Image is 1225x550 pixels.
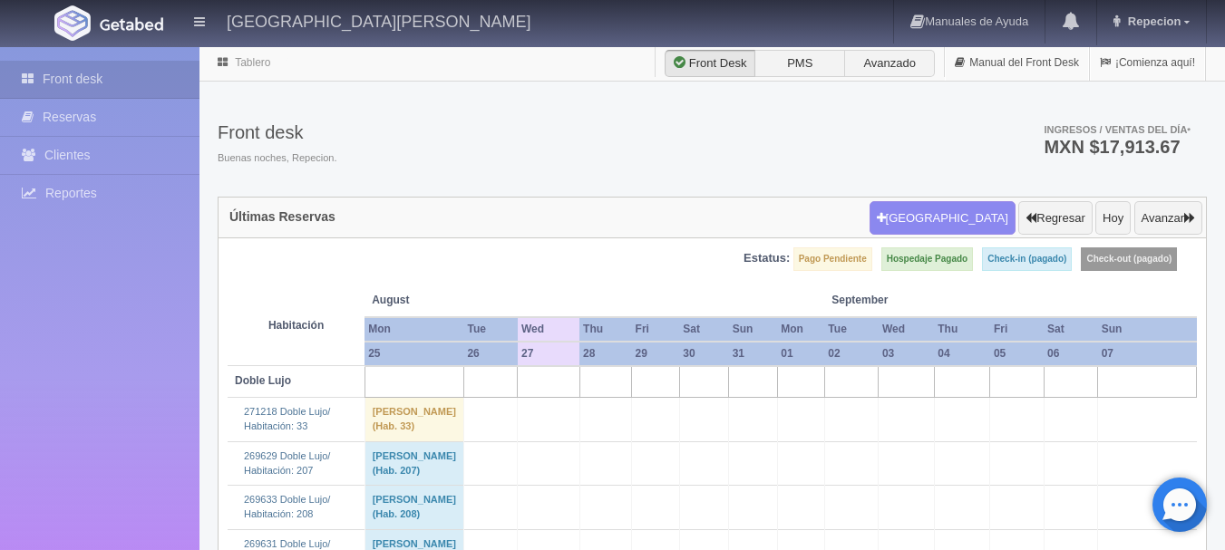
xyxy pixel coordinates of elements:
th: 28 [579,342,632,366]
label: Pago Pendiente [793,247,872,271]
th: Tue [463,317,518,342]
th: Sun [1098,317,1197,342]
b: Doble Lujo [235,374,291,387]
td: [PERSON_NAME] (Hab. 208) [365,486,463,529]
th: 07 [1098,342,1197,366]
th: 29 [632,342,680,366]
th: Sat [1044,317,1098,342]
h3: Front desk [218,122,336,142]
th: Wed [879,317,934,342]
th: 03 [879,342,934,366]
th: 06 [1044,342,1098,366]
label: Estatus: [744,250,790,267]
th: 31 [729,342,778,366]
button: Regresar [1018,201,1092,236]
td: [PERSON_NAME] (Hab. 207) [365,441,463,485]
th: Wed [518,317,579,342]
th: 01 [777,342,824,366]
h4: Últimas Reservas [229,210,335,224]
th: 05 [990,342,1044,366]
th: Mon [777,317,824,342]
a: Manual del Front Desk [945,45,1089,81]
label: Avanzado [844,50,935,77]
th: 02 [824,342,879,366]
th: Fri [632,317,680,342]
button: Hoy [1095,201,1131,236]
label: Hospedaje Pagado [881,247,973,271]
td: [PERSON_NAME] (Hab. 33) [365,398,463,441]
th: Mon [365,317,463,342]
th: Sat [679,317,728,342]
th: 04 [934,342,990,366]
th: 27 [518,342,579,366]
span: August [372,293,510,308]
strong: Habitación [268,319,324,332]
span: Buenas noches, Repecion. [218,151,336,166]
th: 25 [365,342,463,366]
th: 30 [679,342,728,366]
th: 26 [463,342,518,366]
a: ¡Comienza aquí! [1090,45,1205,81]
th: Thu [579,317,632,342]
button: [GEOGRAPHIC_DATA] [870,201,1016,236]
span: September [831,293,927,308]
label: Check-in (pagado) [982,247,1072,271]
label: Front Desk [665,50,755,77]
h3: MXN $17,913.67 [1044,138,1191,156]
th: Fri [990,317,1044,342]
a: 269633 Doble Lujo/Habitación: 208 [244,494,330,519]
label: Check-out (pagado) [1081,247,1177,271]
th: Thu [934,317,990,342]
img: Getabed [100,17,163,31]
button: Avanzar [1134,201,1202,236]
img: Getabed [54,5,91,41]
label: PMS [754,50,845,77]
th: Tue [824,317,879,342]
a: 269629 Doble Lujo/Habitación: 207 [244,450,330,476]
span: Repecion [1123,14,1181,28]
span: Ingresos / Ventas del día [1044,124,1191,135]
a: 271218 Doble Lujo/Habitación: 33 [244,406,330,431]
a: Tablero [235,56,270,69]
th: Sun [729,317,778,342]
h4: [GEOGRAPHIC_DATA][PERSON_NAME] [227,9,530,32]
